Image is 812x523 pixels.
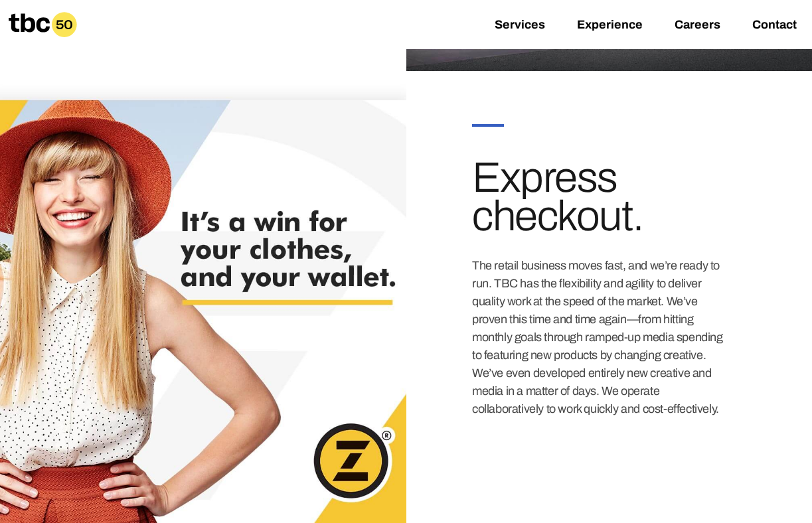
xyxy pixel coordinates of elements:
h3: Express checkout. [472,159,729,236]
a: Careers [675,18,720,34]
a: Services [495,18,545,34]
a: Contact [752,18,797,34]
p: The retail business moves fast, and we’re ready to run. TBC has the flexibility and agility to de... [472,257,729,418]
a: Experience [577,18,643,34]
